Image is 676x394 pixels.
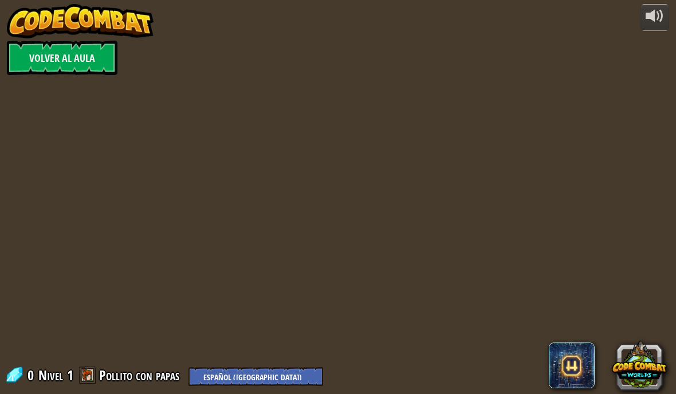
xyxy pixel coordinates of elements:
[7,41,117,75] a: Volver al aula
[640,4,669,31] button: Ajustar el volúmen
[38,366,63,385] span: Nivel
[612,338,667,393] button: CodeCombat Worlds on Roblox
[99,366,183,384] a: Pollito con papas
[549,342,595,388] span: CodeCombat AI HackStack
[67,366,73,384] span: 1
[7,4,154,38] img: CodeCombat - Learn how to code by playing a game
[27,366,37,384] span: 0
